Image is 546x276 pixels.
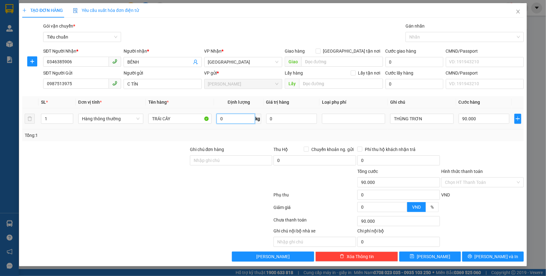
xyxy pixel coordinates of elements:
[208,57,278,67] span: Thủ Đức
[193,60,198,65] span: user-add
[309,146,356,153] span: Chuyển khoản ng. gửi
[441,192,450,197] span: VND
[417,253,450,260] span: [PERSON_NAME]
[301,57,383,67] input: Dọc đường
[340,254,344,259] span: delete
[273,237,356,247] input: Nhập ghi chú
[124,70,202,76] div: Người gửi
[446,48,524,55] div: CMND/Passport
[204,49,222,54] span: VP Nhận
[410,254,414,259] span: save
[462,252,524,262] button: printer[PERSON_NAME] và In
[446,70,524,76] div: CMND/Passport
[475,253,518,260] span: [PERSON_NAME] và In
[285,49,305,54] span: Giao hàng
[112,81,117,86] span: phone
[43,70,121,76] div: SĐT Người Gửi
[204,70,282,76] div: VP gửi
[256,253,290,260] span: [PERSON_NAME]
[321,48,383,55] span: [GEOGRAPHIC_DATA] tận nơi
[273,227,356,237] div: Ghi chú nội bộ nhà xe
[285,79,299,89] span: Lấy
[190,147,224,152] label: Ghi chú đơn hàng
[232,252,314,262] button: [PERSON_NAME]
[43,48,121,55] div: SĐT Người Nhận
[28,59,37,64] span: plus
[148,100,169,105] span: Tên hàng
[406,23,425,29] label: Gán nhãn
[22,8,63,13] span: TẠO ĐƠN HÀNG
[25,114,35,124] button: delete
[73,8,139,13] span: Yêu cầu xuất hóa đơn điện tử
[388,96,456,108] th: Ghi chú
[22,8,27,13] span: plus
[357,227,440,237] div: Chi phí nội bộ
[25,132,211,139] div: Tổng: 1
[299,79,383,89] input: Dọc đường
[43,23,75,29] span: Gói vận chuyển
[190,155,273,165] input: Ghi chú đơn hàng
[385,49,416,54] label: Cước giao hàng
[273,216,357,227] div: Chưa thanh toán
[515,116,521,121] span: plus
[208,79,278,89] span: Cư Kuin
[385,79,443,89] input: Cước lấy hàng
[285,57,301,67] span: Giao
[399,252,461,262] button: save[PERSON_NAME]
[357,169,378,174] span: Tổng cước
[266,114,317,124] input: 0
[78,100,102,105] span: Đơn vị tính
[82,114,140,123] span: Hàng thông thường
[273,204,357,215] div: Giảm giá
[273,147,288,152] span: Thu Hộ
[255,114,261,124] span: kg
[112,59,117,64] span: phone
[266,100,289,105] span: Giá trị hàng
[73,8,78,13] img: icon
[47,32,117,42] span: Tiêu chuẩn
[356,70,383,76] span: Lấy tận nơi
[41,100,46,105] span: SL
[285,70,303,76] span: Lấy hàng
[509,3,527,21] button: Close
[385,57,443,67] input: Cước giao hàng
[228,100,250,105] span: Định lượng
[468,254,472,259] span: printer
[319,96,388,108] th: Loại phụ phí
[516,9,521,14] span: close
[273,191,357,202] div: Phụ thu
[459,100,480,105] span: Cước hàng
[148,114,212,124] input: VD: Bàn, Ghế
[441,169,483,174] label: Hình thức thanh toán
[412,205,421,210] span: VND
[315,252,398,262] button: deleteXóa Thông tin
[347,253,374,260] span: Xóa Thông tin
[27,56,37,66] button: plus
[514,114,521,124] button: plus
[390,114,453,124] input: Ghi Chú
[431,205,434,210] span: %
[362,146,418,153] span: Phí thu hộ khách nhận trả
[385,70,414,76] label: Cước lấy hàng
[124,48,202,55] div: Người nhận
